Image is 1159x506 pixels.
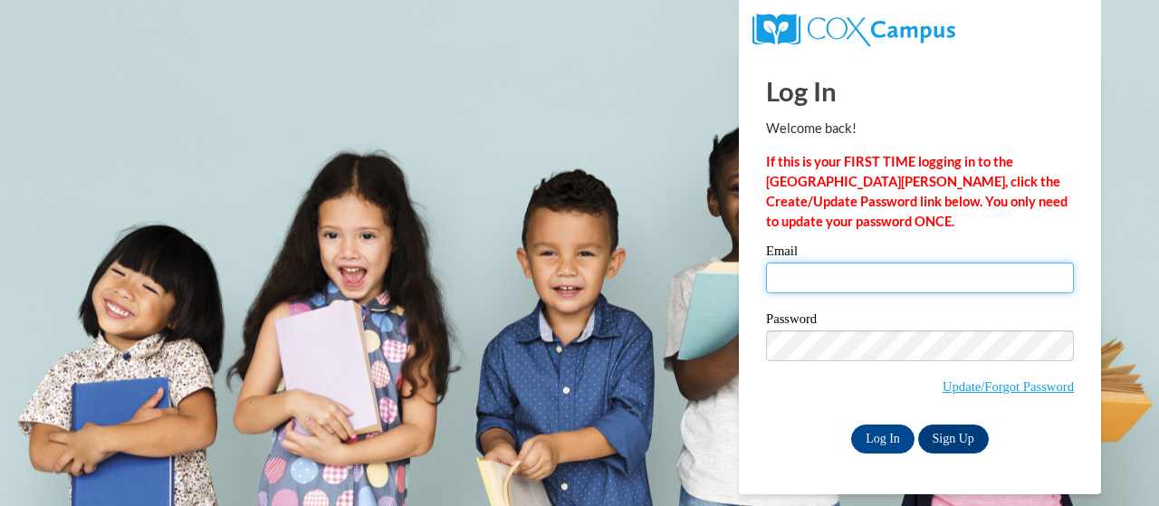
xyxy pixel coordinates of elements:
input: Log In [851,425,915,453]
label: Email [766,244,1074,263]
a: Update/Forgot Password [943,379,1074,394]
strong: If this is your FIRST TIME logging in to the [GEOGRAPHIC_DATA][PERSON_NAME], click the Create/Upd... [766,154,1068,229]
a: Sign Up [918,425,989,453]
img: COX Campus [752,14,955,46]
label: Password [766,312,1074,330]
h1: Log In [766,72,1074,110]
p: Welcome back! [766,119,1074,138]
